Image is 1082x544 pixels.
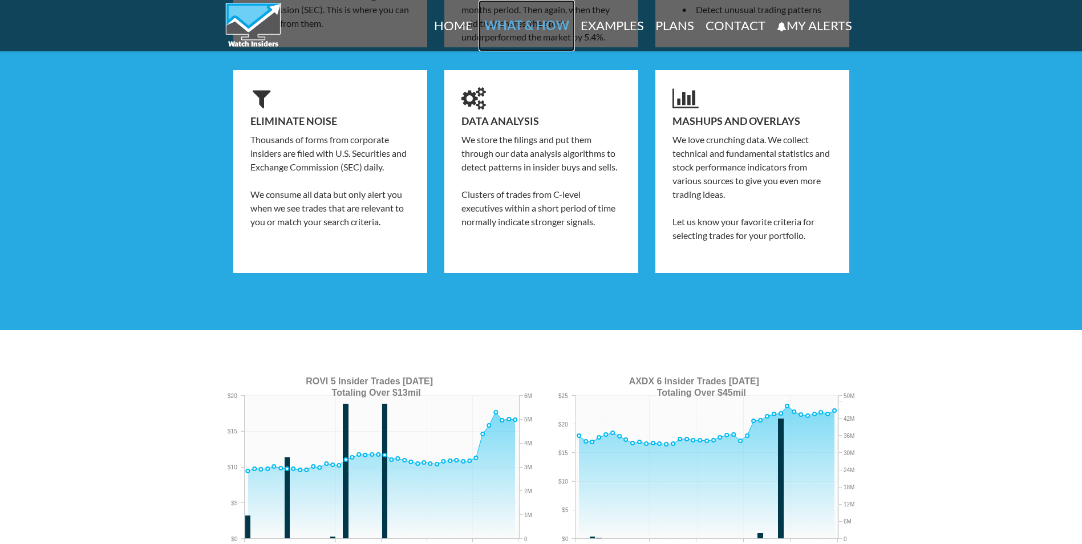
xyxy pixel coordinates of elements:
p: We love crunching data. We collect technical and fundamental statistics and stock performance ind... [672,133,832,242]
p: We store the filings and put them through our data analysis algorithms to detect patterns in insi... [461,133,621,229]
h4: Eliminate Noise [250,116,410,127]
h4: Mashups and Overlays [672,116,832,127]
p: Thousands of forms from corporate insiders are filed with U.S. Securities and Exchange Commission... [250,133,410,229]
h4: Data Analysis [461,116,621,127]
